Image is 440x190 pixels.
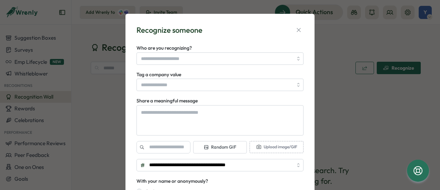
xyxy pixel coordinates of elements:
[136,97,198,105] label: Share a meaningful message
[136,44,192,52] label: Who are you recognizing?
[193,141,247,153] button: Random GIF
[136,71,181,79] label: Tag a company value
[136,25,202,36] div: Recognize someone
[203,144,236,150] span: Random GIF
[136,178,208,185] div: With your name or anonymously?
